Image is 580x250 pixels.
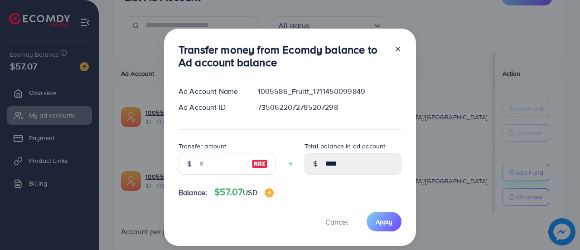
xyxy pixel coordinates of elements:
[314,212,359,231] button: Cancel
[243,187,257,197] span: USD
[179,43,387,69] h3: Transfer money from Ecomdy balance to Ad account balance
[251,102,409,113] div: 7350622072785207298
[325,217,348,227] span: Cancel
[251,86,409,97] div: 1005586_Fruitt_1711450099849
[171,102,251,113] div: Ad Account ID
[265,188,274,197] img: image
[251,158,268,169] img: image
[367,212,401,231] button: Apply
[376,217,392,226] span: Apply
[304,142,385,151] label: Total balance in ad account
[179,142,226,151] label: Transfer amount
[171,86,251,97] div: Ad Account Name
[214,186,273,198] h4: $57.07
[179,187,207,198] span: Balance:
